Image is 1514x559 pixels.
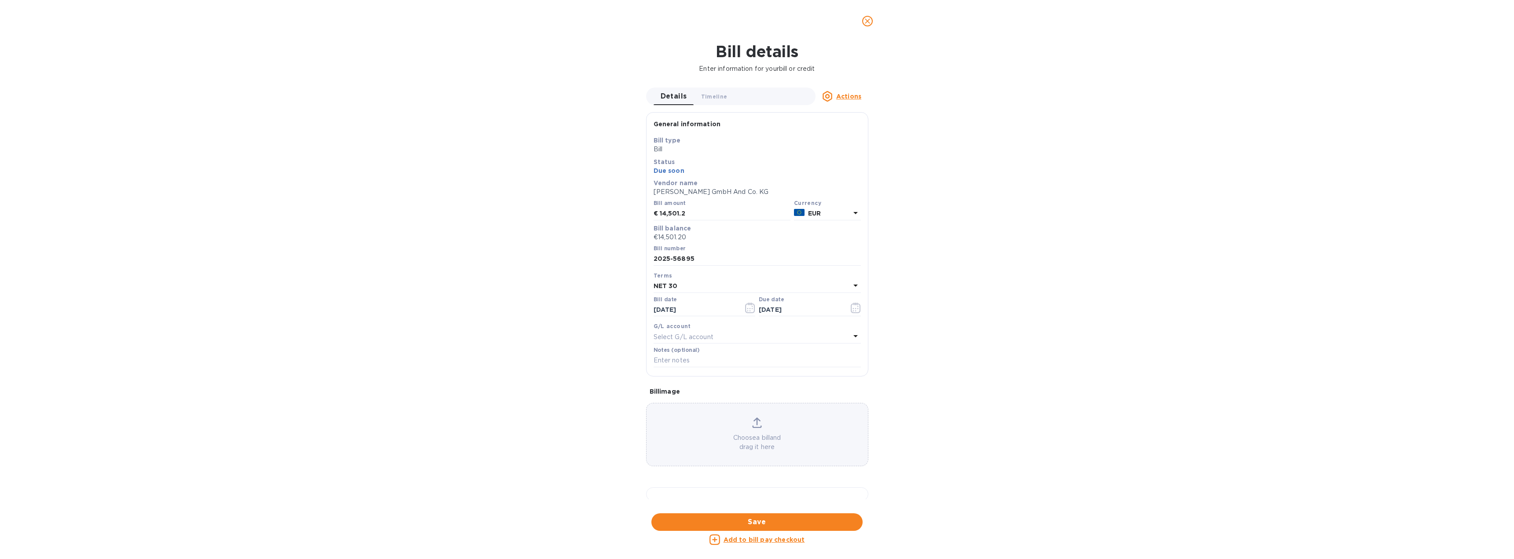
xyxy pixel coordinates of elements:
[658,517,856,527] span: Save
[759,297,784,302] label: Due date
[650,387,865,396] p: Bill image
[836,93,861,100] u: Actions
[654,354,861,367] input: Enter notes
[654,137,680,144] b: Bill type
[654,187,861,197] p: [PERSON_NAME] GmbH And Co. KG
[654,246,685,251] label: Bill number
[654,201,685,206] label: Bill amount
[654,297,677,302] label: Bill date
[654,207,660,220] div: €
[654,272,672,279] b: Terms
[701,92,728,101] span: Timeline
[654,225,691,232] b: Bill balance
[654,166,861,175] p: Due soon
[647,433,868,452] p: Choose a bill and drag it here
[759,303,842,317] input: Due date
[724,536,805,543] u: Add to bill pay checkout
[654,348,700,353] label: Notes (optional)
[7,64,1507,73] p: Enter information for your bill or credit
[808,210,821,217] b: EUR
[654,282,678,289] b: NET 30
[654,121,721,128] b: General information
[794,200,821,206] b: Currency
[654,332,713,342] p: Select G/L account
[654,252,861,266] input: Enter bill number
[7,42,1507,61] h1: Bill details
[661,90,687,102] span: Details
[654,158,675,165] b: Status
[651,513,863,531] button: Save
[660,207,790,220] input: € Enter bill amount
[654,303,737,317] input: Select date
[654,233,861,242] p: €14,501.20
[654,323,691,329] b: G/L account
[857,11,878,32] button: close
[654,179,698,186] b: Vendor name
[654,145,861,154] p: Bill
